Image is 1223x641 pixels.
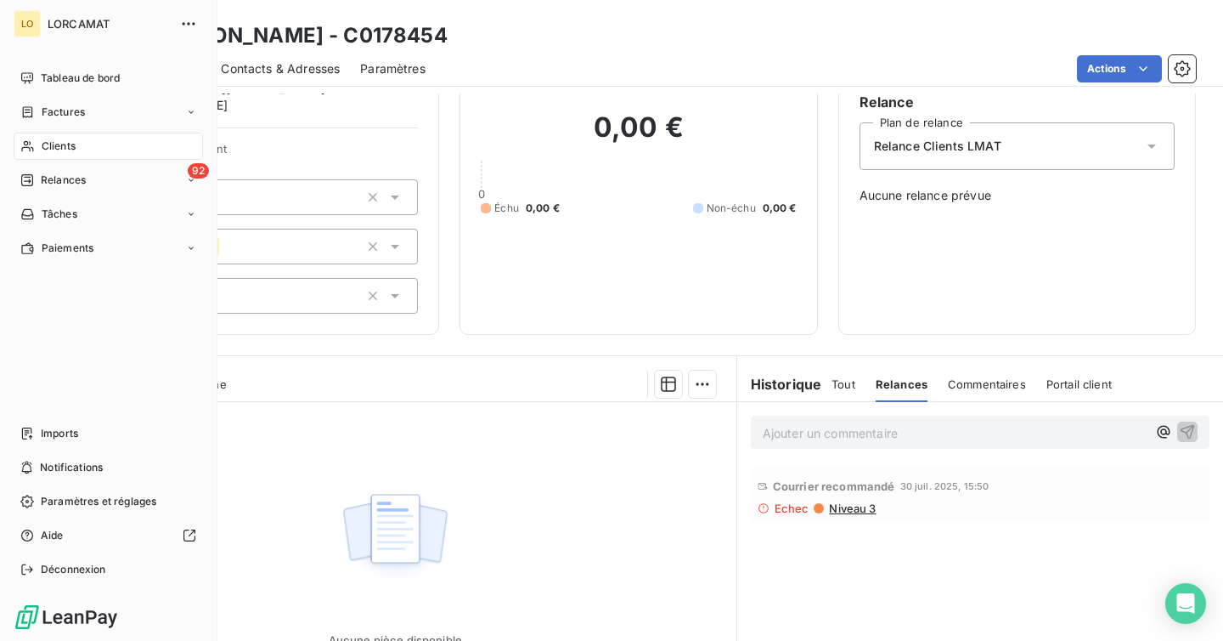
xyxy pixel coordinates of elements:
[707,201,756,216] span: Non-échu
[859,92,1175,112] h6: Relance
[874,138,1001,155] span: Relance Clients LMAT
[149,20,448,51] h3: [PERSON_NAME] - C0178454
[737,374,822,394] h6: Historique
[41,426,78,441] span: Imports
[478,187,485,201] span: 0
[41,562,106,577] span: Déconnexion
[14,522,203,549] a: Aide
[42,241,93,256] span: Paiements
[41,494,156,509] span: Paramètres et réglages
[14,604,119,631] img: Logo LeanPay
[42,105,85,120] span: Factures
[1046,377,1112,391] span: Portail client
[41,528,64,543] span: Aide
[360,60,426,77] span: Paramètres
[219,239,233,254] input: Ajouter une valeur
[41,71,120,86] span: Tableau de bord
[341,485,449,590] img: Empty state
[48,17,170,31] span: LORCAMAT
[948,377,1026,391] span: Commentaires
[1165,583,1206,624] div: Open Intercom Messenger
[494,201,519,216] span: Échu
[900,481,989,491] span: 30 juil. 2025, 15:50
[40,460,103,475] span: Notifications
[42,207,77,222] span: Tâches
[831,377,855,391] span: Tout
[526,201,560,216] span: 0,00 €
[763,201,797,216] span: 0,00 €
[42,139,76,154] span: Clients
[775,502,809,515] span: Echec
[876,377,927,391] span: Relances
[14,10,41,37] div: LO
[137,142,418,166] span: Propriétés Client
[827,502,876,515] span: Niveau 3
[773,479,895,493] span: Courrier recommandé
[188,163,209,179] span: 92
[221,60,340,77] span: Contacts & Adresses
[1077,55,1162,82] button: Actions
[859,187,1175,204] span: Aucune relance prévue
[41,173,86,188] span: Relances
[481,111,796,162] h2: 0,00 €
